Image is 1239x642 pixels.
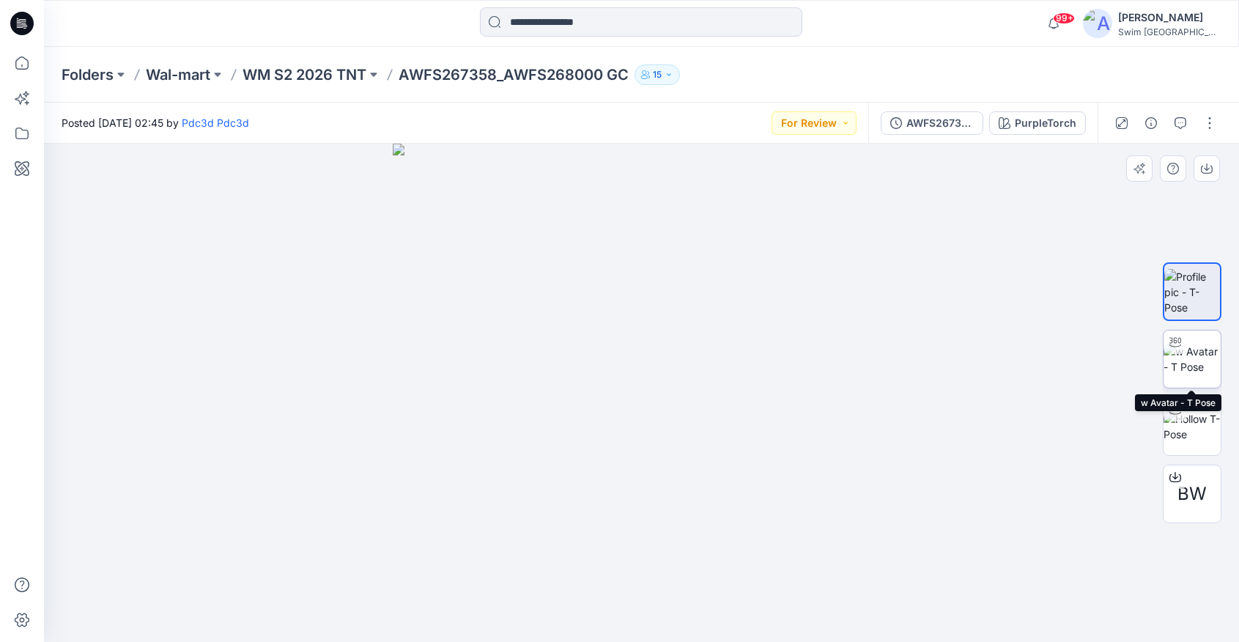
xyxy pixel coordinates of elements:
div: [PERSON_NAME] [1118,9,1221,26]
img: Profile pic - T-Pose [1164,269,1220,315]
a: Wal-mart [146,64,210,85]
button: PurpleTorch [989,111,1086,135]
div: Swim [GEOGRAPHIC_DATA] [1118,26,1221,37]
div: PurpleTorch [1015,115,1076,131]
p: AWFS267358_AWFS268000 GC [399,64,629,85]
div: AWFS267358_AWFS268000 GC [906,115,974,131]
span: Posted [DATE] 02:45 by [62,115,249,130]
a: Pdc3d Pdc3d [182,117,249,129]
button: Details [1139,111,1163,135]
img: w Avatar - T Pose [1164,344,1221,374]
button: 15 [635,64,680,85]
img: eyJhbGciOiJIUzI1NiIsImtpZCI6IjAiLCJzbHQiOiJzZXMiLCJ0eXAiOiJKV1QifQ.eyJkYXRhIjp7InR5cGUiOiJzdG9yYW... [393,144,891,642]
p: 15 [653,67,662,83]
img: Hollow T-Pose [1164,411,1221,442]
img: avatar [1083,9,1112,38]
a: Folders [62,64,114,85]
span: BW [1177,481,1207,507]
a: WM S2 2026 TNT [243,64,366,85]
button: AWFS267358_AWFS268000 GC [881,111,983,135]
span: 99+ [1053,12,1075,24]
